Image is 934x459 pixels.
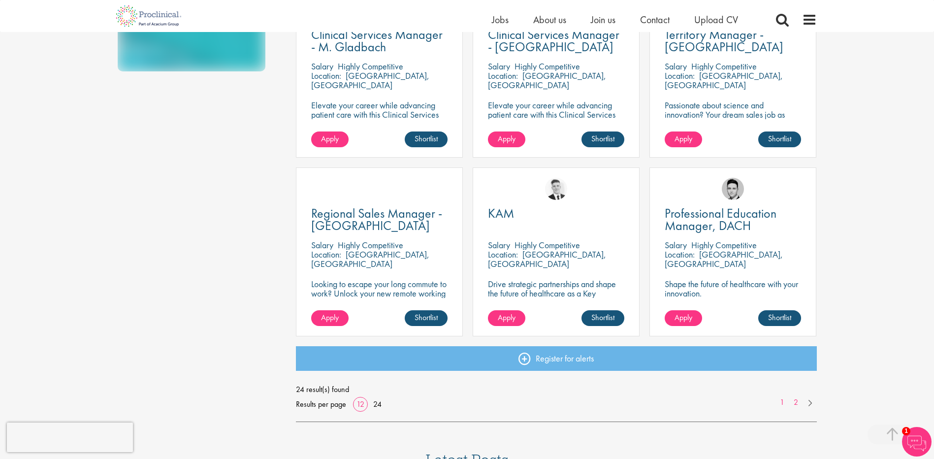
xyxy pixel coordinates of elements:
[338,61,403,72] p: Highly Competitive
[758,310,801,326] a: Shortlist
[488,249,518,260] span: Location:
[311,249,341,260] span: Location:
[296,397,346,412] span: Results per page
[488,239,510,251] span: Salary
[488,61,510,72] span: Salary
[498,312,515,323] span: Apply
[370,399,385,409] a: 24
[545,178,567,200] img: Nicolas Daniel
[405,310,448,326] a: Shortlist
[311,239,333,251] span: Salary
[591,13,615,26] a: Join us
[694,13,738,26] a: Upload CV
[488,100,624,138] p: Elevate your career while advancing patient care with this Clinical Services Manager position wit...
[665,239,687,251] span: Salary
[488,29,624,53] a: Clinical Services Manager - [GEOGRAPHIC_DATA]
[665,70,695,81] span: Location:
[321,312,339,323] span: Apply
[665,310,702,326] a: Apply
[665,100,801,129] p: Passionate about science and innovation? Your dream sales job as Territory Manager awaits!
[665,207,801,232] a: Professional Education Manager, DACH
[581,310,624,326] a: Shortlist
[321,133,339,144] span: Apply
[7,423,133,452] iframe: reCAPTCHA
[353,399,368,409] a: 12
[296,382,817,397] span: 24 result(s) found
[902,427,910,435] span: 1
[488,70,518,81] span: Location:
[311,131,349,147] a: Apply
[488,249,606,269] p: [GEOGRAPHIC_DATA], [GEOGRAPHIC_DATA]
[775,397,789,408] a: 1
[533,13,566,26] a: About us
[488,207,624,220] a: KAM
[675,133,692,144] span: Apply
[311,61,333,72] span: Salary
[789,397,803,408] a: 2
[311,100,448,138] p: Elevate your career while advancing patient care with this Clinical Services Manager position wit...
[311,70,429,91] p: [GEOGRAPHIC_DATA], [GEOGRAPHIC_DATA]
[311,249,429,269] p: [GEOGRAPHIC_DATA], [GEOGRAPHIC_DATA]
[665,249,695,260] span: Location:
[691,61,757,72] p: Highly Competitive
[691,239,757,251] p: Highly Competitive
[515,239,580,251] p: Highly Competitive
[311,29,448,53] a: Clinical Services Manager - M. Gladbach
[296,346,817,371] a: Register for alerts
[492,13,509,26] a: Jobs
[498,133,515,144] span: Apply
[665,29,801,53] a: Territory Manager - [GEOGRAPHIC_DATA]
[581,131,624,147] a: Shortlist
[722,178,744,200] img: Connor Lynes
[665,205,776,234] span: Professional Education Manager, DACH
[665,279,801,298] p: Shape the future of healthcare with your innovation.
[311,310,349,326] a: Apply
[758,131,801,147] a: Shortlist
[665,61,687,72] span: Salary
[902,427,932,457] img: Chatbot
[488,131,525,147] a: Apply
[665,26,783,55] span: Territory Manager - [GEOGRAPHIC_DATA]
[488,310,525,326] a: Apply
[311,207,448,232] a: Regional Sales Manager - [GEOGRAPHIC_DATA]
[488,26,619,55] span: Clinical Services Manager - [GEOGRAPHIC_DATA]
[311,279,448,317] p: Looking to escape your long commute to work? Unlock your new remote working position with this ex...
[311,70,341,81] span: Location:
[311,26,443,55] span: Clinical Services Manager - M. Gladbach
[640,13,670,26] a: Contact
[665,249,783,269] p: [GEOGRAPHIC_DATA], [GEOGRAPHIC_DATA]
[488,279,624,317] p: Drive strategic partnerships and shape the future of healthcare as a Key Account Manager in the p...
[488,70,606,91] p: [GEOGRAPHIC_DATA], [GEOGRAPHIC_DATA]
[515,61,580,72] p: Highly Competitive
[488,205,514,222] span: KAM
[338,239,403,251] p: Highly Competitive
[675,312,692,323] span: Apply
[405,131,448,147] a: Shortlist
[311,205,442,234] span: Regional Sales Manager - [GEOGRAPHIC_DATA]
[665,131,702,147] a: Apply
[665,70,783,91] p: [GEOGRAPHIC_DATA], [GEOGRAPHIC_DATA]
